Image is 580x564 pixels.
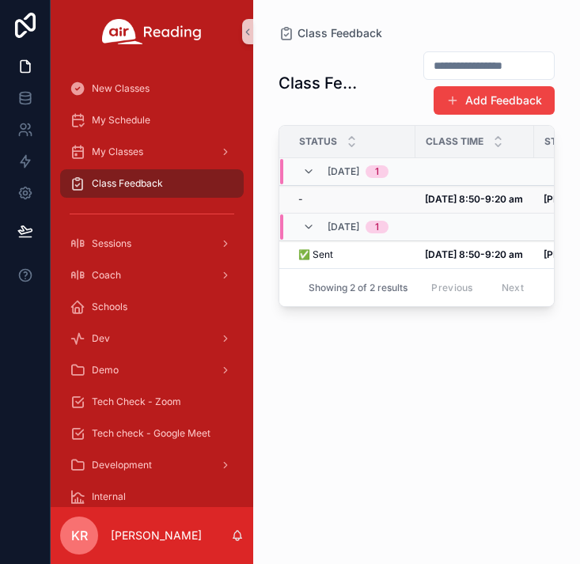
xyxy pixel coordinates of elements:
[298,193,303,206] span: -
[60,169,244,198] a: Class Feedback
[328,165,359,178] span: [DATE]
[328,221,359,233] span: [DATE]
[71,526,88,545] span: KR
[298,25,382,41] span: Class Feedback
[298,248,333,261] span: ✅ Sent
[434,86,555,115] button: Add Feedback
[60,356,244,384] a: Demo
[60,483,244,511] a: Internal
[309,282,408,294] span: Showing 2 of 2 results
[92,269,121,282] span: Coach
[375,165,379,178] div: 1
[60,293,244,321] a: Schools
[92,490,126,503] span: Internal
[92,364,119,377] span: Demo
[92,427,210,440] span: Tech check - Google Meet
[279,72,362,94] h1: Class Feedback
[60,324,244,353] a: Dev
[298,248,406,261] a: ✅ Sent
[425,248,525,261] a: [DATE] 8:50-9:20 am
[60,138,244,166] a: My Classes
[92,459,152,471] span: Development
[92,332,110,345] span: Dev
[298,193,406,206] a: -
[425,193,525,206] a: [DATE] 8:50-9:20 am
[92,237,131,250] span: Sessions
[92,396,181,408] span: Tech Check - Zoom
[426,135,483,148] span: Class Time
[111,528,202,543] p: [PERSON_NAME]
[425,193,523,205] strong: [DATE] 8:50-9:20 am
[60,106,244,134] a: My Schedule
[51,63,253,507] div: scrollable content
[299,135,337,148] span: Status
[60,451,244,479] a: Development
[92,177,163,190] span: Class Feedback
[60,229,244,258] a: Sessions
[92,82,150,95] span: New Classes
[92,301,127,313] span: Schools
[60,261,244,290] a: Coach
[60,419,244,448] a: Tech check - Google Meet
[279,25,382,41] a: Class Feedback
[60,388,244,416] a: Tech Check - Zoom
[425,248,523,260] strong: [DATE] 8:50-9:20 am
[60,74,244,103] a: New Classes
[92,114,150,127] span: My Schedule
[92,146,143,158] span: My Classes
[102,19,202,44] img: App logo
[375,221,379,233] div: 1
